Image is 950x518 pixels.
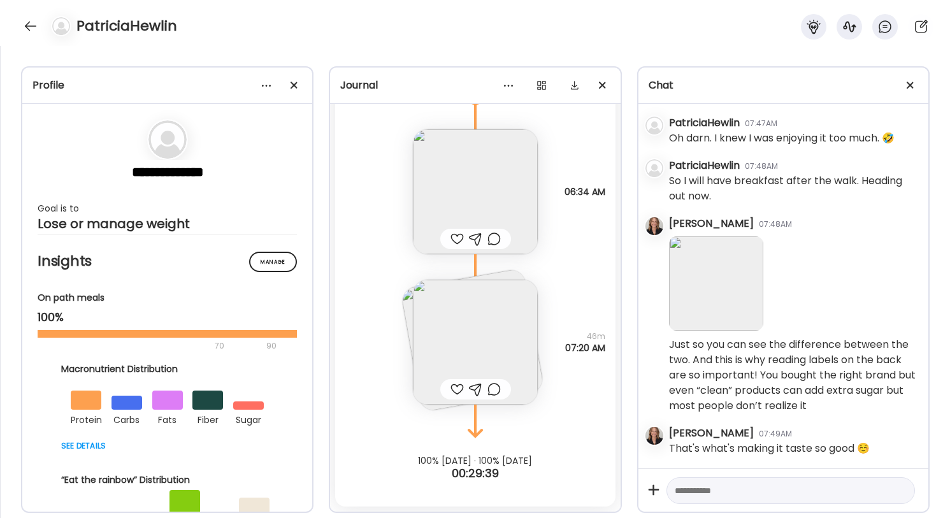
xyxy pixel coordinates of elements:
div: 100% [DATE] · 100% [DATE] [330,456,620,466]
div: “Eat the rainbow” Distribution [61,473,274,487]
div: Chat [649,78,918,93]
div: 00:29:39 [330,466,620,481]
div: PatriciaHewlin [669,115,740,131]
div: Oh darn. I knew I was enjoying it too much. 🤣 [669,131,895,146]
div: So I will have breakfast after the walk. Heading out now. [669,173,918,204]
div: On path meals [38,291,297,305]
img: avatars%2FOBFS3SlkXLf3tw0VcKDc4a7uuG83 [645,427,663,445]
div: Just so you can see the difference between the two. And this is why reading labels on the back ar... [669,337,918,414]
img: undefined [669,236,763,331]
div: Lose or manage weight [38,216,297,231]
div: [PERSON_NAME] [669,426,754,441]
img: images%2FmZqu9VpagTe18dCbHwWVMLxYdAy2%2Ffu1DzsckNTAxFSF93Jm2%2Fdq3Hn4yoGmcnoGET72WG_240 [413,129,538,254]
div: 07:49AM [759,428,792,440]
div: fats [152,410,183,428]
div: fiber [192,410,223,428]
img: avatars%2FOBFS3SlkXLf3tw0VcKDc4a7uuG83 [645,217,663,235]
div: sugar [233,410,264,428]
div: 07:48AM [759,219,792,230]
img: bg-avatar-default.svg [148,120,187,159]
span: 46m [565,331,605,342]
img: images%2FmZqu9VpagTe18dCbHwWVMLxYdAy2%2FBgga5szydtvfUlsPq35Z%2Fxvm2WkJ4XMkW0rSgpzMf_240 [413,280,538,405]
span: 07:20 AM [565,342,605,354]
div: Macronutrient Distribution [61,363,274,376]
img: bg-avatar-default.svg [645,117,663,134]
div: carbs [112,410,142,428]
div: PatriciaHewlin [669,158,740,173]
div: 07:48AM [745,161,778,172]
div: 07:47AM [745,118,777,129]
div: 70 [38,338,263,354]
h4: PatriciaHewlin [76,16,177,36]
div: protein [71,410,101,428]
img: bg-avatar-default.svg [645,159,663,177]
h2: Insights [38,252,297,271]
div: 100% [38,310,297,325]
div: [PERSON_NAME] [669,216,754,231]
div: 90 [265,338,278,354]
div: Profile [32,78,302,93]
span: 06:34 AM [565,186,605,198]
div: Goal is to [38,201,297,216]
img: bg-avatar-default.svg [52,17,70,35]
div: Journal [340,78,610,93]
div: Manage [249,252,297,272]
div: That's what's making it taste so good ☺️ [669,441,870,456]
